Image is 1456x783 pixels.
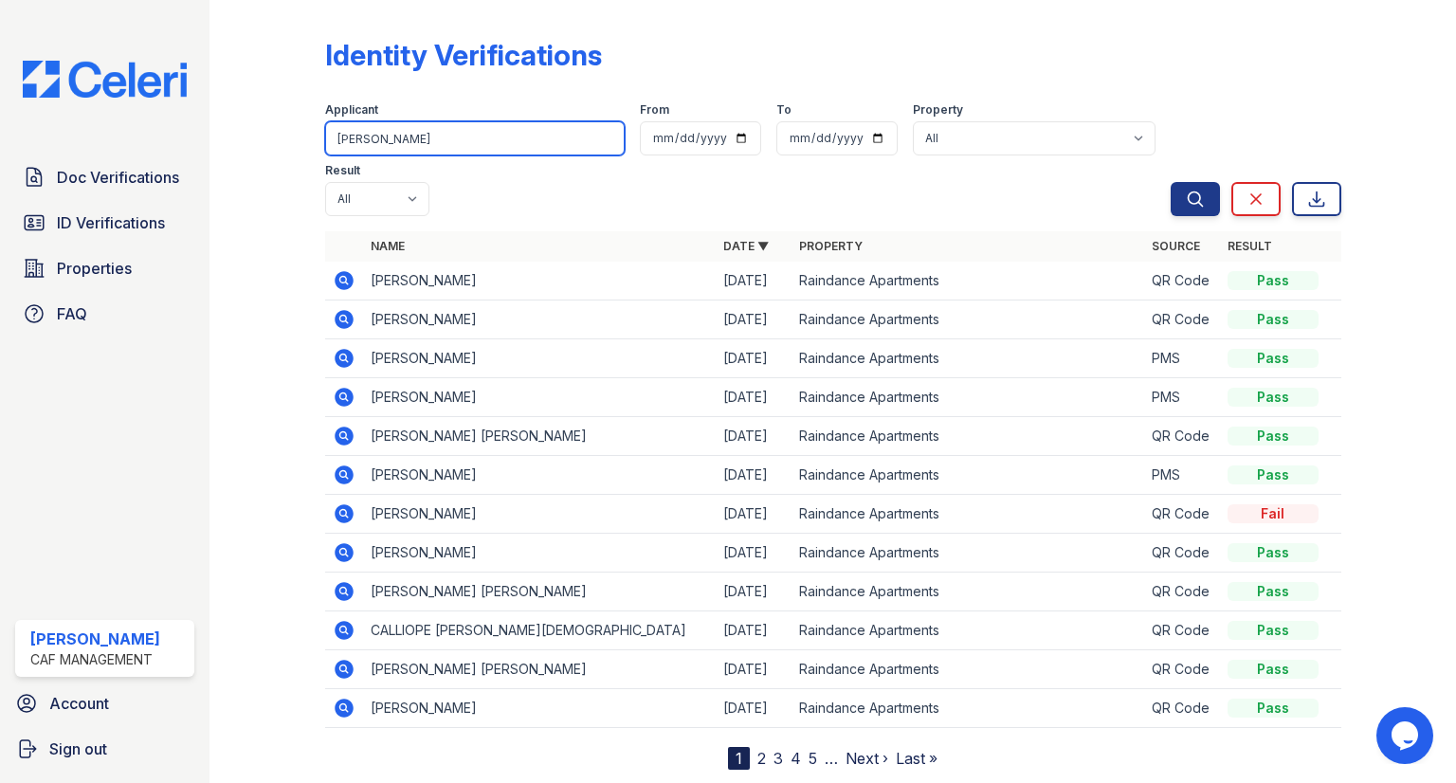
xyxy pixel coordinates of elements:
[728,747,750,770] div: 1
[1144,611,1220,650] td: QR Code
[1228,621,1319,640] div: Pass
[8,730,202,768] a: Sign out
[8,61,202,98] img: CE_Logo_Blue-a8612792a0a2168367f1c8372b55b34899dd931a85d93a1a3d3e32e68fde9ad4.png
[716,456,792,495] td: [DATE]
[792,300,1144,339] td: Raindance Apartments
[913,102,963,118] label: Property
[1228,504,1319,523] div: Fail
[716,262,792,300] td: [DATE]
[1144,378,1220,417] td: PMS
[773,749,783,768] a: 3
[792,378,1144,417] td: Raindance Apartments
[846,749,888,768] a: Next ›
[57,211,165,234] span: ID Verifications
[57,302,87,325] span: FAQ
[792,417,1144,456] td: Raindance Apartments
[757,749,766,768] a: 2
[716,495,792,534] td: [DATE]
[363,456,716,495] td: [PERSON_NAME]
[363,378,716,417] td: [PERSON_NAME]
[792,689,1144,728] td: Raindance Apartments
[1228,310,1319,329] div: Pass
[1228,465,1319,484] div: Pass
[1144,417,1220,456] td: QR Code
[371,239,405,253] a: Name
[363,300,716,339] td: [PERSON_NAME]
[792,456,1144,495] td: Raindance Apartments
[57,166,179,189] span: Doc Verifications
[1144,339,1220,378] td: PMS
[716,339,792,378] td: [DATE]
[716,300,792,339] td: [DATE]
[30,650,160,669] div: CAF Management
[363,611,716,650] td: CALLIOPE [PERSON_NAME][DEMOGRAPHIC_DATA]
[363,417,716,456] td: [PERSON_NAME] [PERSON_NAME]
[363,573,716,611] td: [PERSON_NAME] [PERSON_NAME]
[792,611,1144,650] td: Raindance Apartments
[1376,707,1437,764] iframe: chat widget
[363,262,716,300] td: [PERSON_NAME]
[1228,699,1319,718] div: Pass
[640,102,669,118] label: From
[1228,271,1319,290] div: Pass
[1144,650,1220,689] td: QR Code
[716,378,792,417] td: [DATE]
[1228,427,1319,446] div: Pass
[792,262,1144,300] td: Raindance Apartments
[792,650,1144,689] td: Raindance Apartments
[825,747,838,770] span: …
[49,692,109,715] span: Account
[363,495,716,534] td: [PERSON_NAME]
[716,689,792,728] td: [DATE]
[1144,262,1220,300] td: QR Code
[723,239,769,253] a: Date ▼
[716,573,792,611] td: [DATE]
[363,339,716,378] td: [PERSON_NAME]
[15,204,194,242] a: ID Verifications
[1228,543,1319,562] div: Pass
[1228,660,1319,679] div: Pass
[716,650,792,689] td: [DATE]
[1144,534,1220,573] td: QR Code
[716,417,792,456] td: [DATE]
[791,749,801,768] a: 4
[8,684,202,722] a: Account
[15,295,194,333] a: FAQ
[1144,456,1220,495] td: PMS
[57,257,132,280] span: Properties
[896,749,937,768] a: Last »
[1144,495,1220,534] td: QR Code
[792,339,1144,378] td: Raindance Apartments
[15,249,194,287] a: Properties
[1228,388,1319,407] div: Pass
[809,749,817,768] a: 5
[30,628,160,650] div: [PERSON_NAME]
[325,38,602,72] div: Identity Verifications
[363,689,716,728] td: [PERSON_NAME]
[325,121,625,155] input: Search by name or phone number
[1152,239,1200,253] a: Source
[1228,349,1319,368] div: Pass
[792,534,1144,573] td: Raindance Apartments
[776,102,792,118] label: To
[1228,239,1272,253] a: Result
[363,534,716,573] td: [PERSON_NAME]
[799,239,863,253] a: Property
[49,737,107,760] span: Sign out
[716,611,792,650] td: [DATE]
[1144,689,1220,728] td: QR Code
[792,573,1144,611] td: Raindance Apartments
[716,534,792,573] td: [DATE]
[363,650,716,689] td: [PERSON_NAME] [PERSON_NAME]
[325,102,378,118] label: Applicant
[1144,573,1220,611] td: QR Code
[15,158,194,196] a: Doc Verifications
[792,495,1144,534] td: Raindance Apartments
[1228,582,1319,601] div: Pass
[325,163,360,178] label: Result
[1144,300,1220,339] td: QR Code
